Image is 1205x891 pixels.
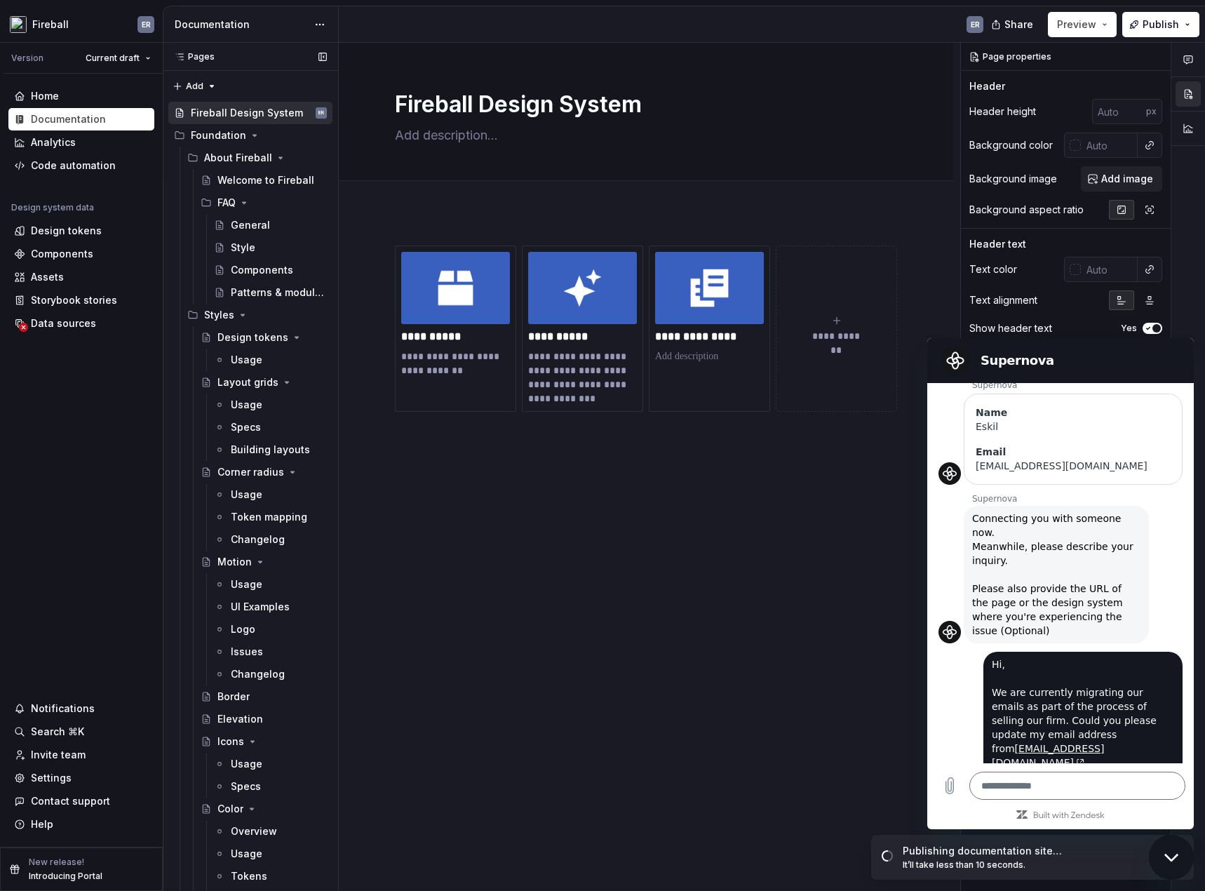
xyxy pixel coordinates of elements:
[208,438,332,461] a: Building layouts
[231,600,290,614] div: UI Examples
[186,81,203,92] span: Add
[8,220,154,242] a: Design tokens
[208,820,332,843] a: Overview
[528,252,637,324] img: 3818708f-0019-4ce3-8276-cb010b7bac48.png
[208,641,332,663] a: Issues
[208,843,332,865] a: Usage
[903,859,1158,871] div: It’ll take less than 10 seconds.
[1081,133,1138,158] input: Auto
[31,135,76,149] div: Analytics
[195,169,332,192] a: Welcome to Fireball
[969,293,1037,307] div: Text alignment
[31,247,93,261] div: Components
[208,281,332,304] a: Patterns & modules
[231,757,262,771] div: Usage
[1092,99,1146,124] input: Auto
[8,154,154,177] a: Code automation
[969,321,1052,335] div: Show header text
[655,252,764,324] img: 30ab0ddc-6dc6-4ad7-901e-3692fb88a78a.png
[168,102,332,124] a: Fireball Design SystemER
[217,802,243,816] div: Color
[217,735,244,749] div: Icons
[217,690,250,704] div: Border
[208,596,332,618] a: UI Examples
[208,214,332,236] a: General
[231,622,255,636] div: Logo
[195,730,332,753] a: Icons
[31,112,106,126] div: Documentation
[1048,12,1117,37] button: Preview
[971,19,980,30] div: ER
[31,817,53,831] div: Help
[29,871,102,882] p: Introducing Portal
[208,349,332,371] a: Usage
[1146,106,1157,117] p: px
[231,779,261,793] div: Specs
[231,824,277,838] div: Overview
[1122,12,1199,37] button: Publish
[401,252,510,324] img: 3a7afbf3-6dba-4f6f-b96d-eb05c14fa379.png
[195,192,332,214] div: FAQ
[208,618,332,641] a: Logo
[318,106,324,120] div: ER
[142,19,151,30] div: ER
[32,18,69,32] div: Fireball
[231,443,310,457] div: Building layouts
[8,289,154,311] a: Storybook stories
[195,326,332,349] a: Design tokens
[217,555,252,569] div: Motion
[231,577,262,591] div: Usage
[231,218,270,232] div: General
[168,76,221,96] button: Add
[231,869,267,883] div: Tokens
[182,147,332,169] div: About Fireball
[8,744,154,766] a: Invite team
[208,483,332,506] a: Usage
[79,48,157,68] button: Current draft
[208,775,332,798] a: Specs
[191,106,303,120] div: Fireball Design System
[195,461,332,483] a: Corner radius
[1081,166,1162,192] button: Add image
[31,702,95,716] div: Notifications
[31,748,86,762] div: Invite team
[182,304,332,326] div: Styles
[903,844,1158,858] div: Publishing documentation site…
[204,308,234,322] div: Styles
[31,316,96,330] div: Data sources
[231,398,262,412] div: Usage
[231,241,255,255] div: Style
[208,416,332,438] a: Specs
[8,131,154,154] a: Analytics
[29,857,84,868] p: New release!
[195,798,332,820] a: Color
[217,465,284,479] div: Corner radius
[8,813,154,836] button: Help
[1057,18,1096,32] span: Preview
[31,771,72,785] div: Settings
[8,85,154,107] a: Home
[11,202,94,213] div: Design system data
[1004,18,1033,32] span: Share
[217,375,278,389] div: Layout grids
[231,532,285,547] div: Changelog
[168,51,215,62] div: Pages
[8,312,154,335] a: Data sources
[31,293,117,307] div: Storybook stories
[231,667,285,681] div: Changelog
[208,394,332,416] a: Usage
[231,847,262,861] div: Usage
[231,353,262,367] div: Usage
[195,371,332,394] a: Layout grids
[969,138,1053,152] div: Background color
[195,551,332,573] a: Motion
[8,266,154,288] a: Assets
